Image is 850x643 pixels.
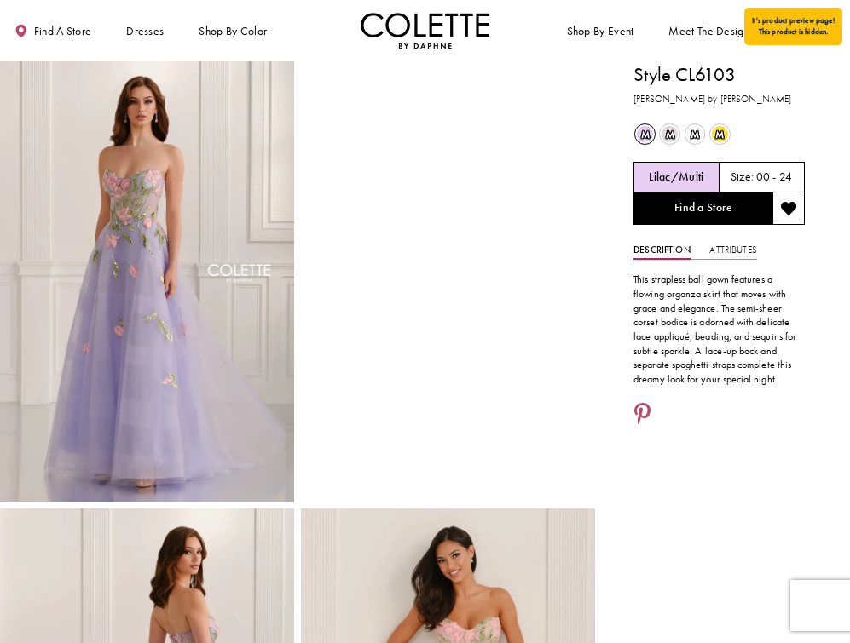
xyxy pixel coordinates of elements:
h1: Style CL6103 [633,61,805,89]
button: Add to wishlist [772,192,805,225]
h5: Chosen color [649,171,703,184]
a: Share using Pinterest - Opens in new tab [633,403,651,428]
span: Find a store [34,25,92,37]
div: Lilac/Multi [633,123,656,146]
video: Style CL6103 Colette by Daphne #1 autoplay loop mute video [301,61,595,209]
a: Find a store [12,13,95,49]
span: Shop by color [199,25,267,37]
span: Shop by color [196,13,270,49]
div: Yellow/Multi [708,123,731,146]
img: Colette by Daphne [361,13,490,49]
span: Size: [731,170,754,185]
a: Attributes [709,241,756,260]
a: Visit Home Page [361,13,490,49]
span: Dresses [123,13,167,49]
div: White/Multi [684,123,707,146]
span: Dresses [126,25,164,37]
a: Meet the designer [666,13,763,49]
span: Shop By Event [567,25,634,37]
span: Meet the designer [668,25,759,37]
div: Pink/Multi [658,123,681,146]
p: This strapless ball gown features a flowing organza skirt that moves with grace and elegance. The... [633,273,805,386]
div: It's product preview page! This product is hidden. [744,8,842,44]
h5: 00 - 24 [756,171,793,184]
h3: [PERSON_NAME] by [PERSON_NAME] [633,92,805,106]
div: Product color controls state depends on size chosen [633,122,805,146]
span: Shop By Event [564,13,637,49]
a: Description [633,241,691,260]
a: Find a Store [633,192,772,225]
